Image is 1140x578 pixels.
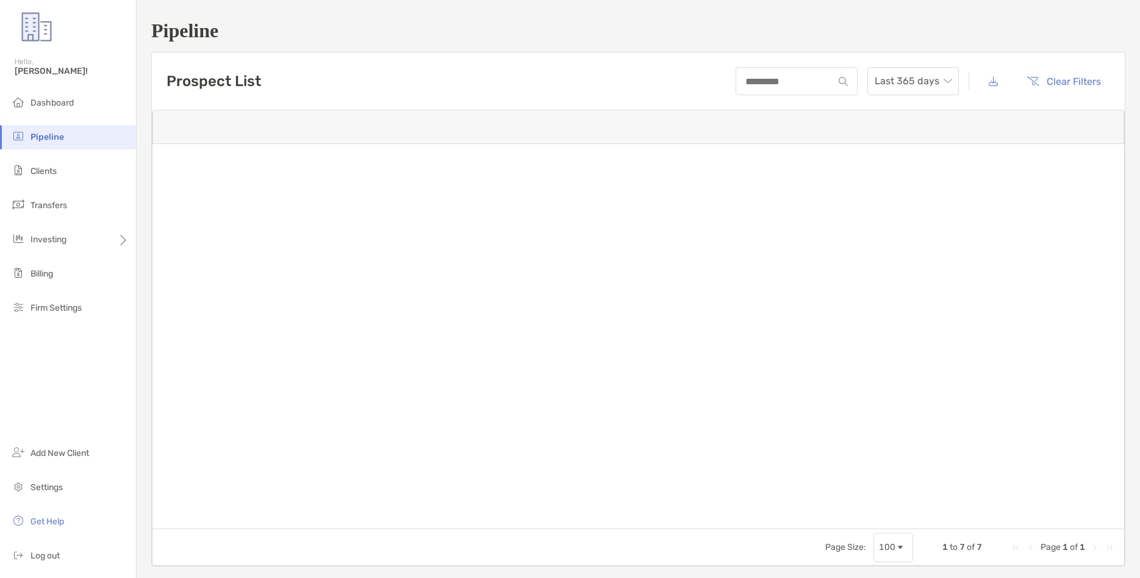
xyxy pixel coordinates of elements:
[11,163,26,178] img: clients icon
[11,479,26,494] img: settings icon
[11,445,26,460] img: add_new_client icon
[11,95,26,109] img: dashboard icon
[30,448,89,458] span: Add New Client
[15,66,129,76] span: [PERSON_NAME]!
[873,533,913,562] div: Page Size
[15,5,59,49] img: Zoe Logo
[879,542,895,552] div: 100
[30,98,74,108] span: Dashboard
[30,482,63,493] span: Settings
[950,542,958,552] span: to
[977,542,982,552] span: 7
[1080,542,1085,552] span: 1
[30,303,82,313] span: Firm Settings
[11,197,26,212] img: transfers icon
[1090,543,1100,552] div: Next Page
[942,542,948,552] span: 1
[30,132,64,142] span: Pipeline
[1070,542,1078,552] span: of
[30,166,57,176] span: Clients
[1063,542,1068,552] span: 1
[1017,68,1110,95] button: Clear Filters
[11,300,26,314] img: firm-settings icon
[967,542,975,552] span: of
[11,129,26,143] img: pipeline icon
[1041,542,1061,552] span: Page
[1011,543,1021,552] div: First Page
[11,231,26,246] img: investing icon
[11,513,26,528] img: get-help icon
[30,516,64,527] span: Get Help
[1105,543,1114,552] div: Last Page
[839,77,848,86] img: input icon
[30,200,67,211] span: Transfers
[11,547,26,562] img: logout icon
[151,20,1125,42] h1: Pipeline
[30,269,53,279] span: Billing
[875,68,952,95] span: Last 365 days
[1026,543,1036,552] div: Previous Page
[167,73,261,90] h3: Prospect List
[959,542,965,552] span: 7
[825,542,866,552] div: Page Size:
[30,551,60,561] span: Log out
[11,266,26,280] img: billing icon
[30,234,66,245] span: Investing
